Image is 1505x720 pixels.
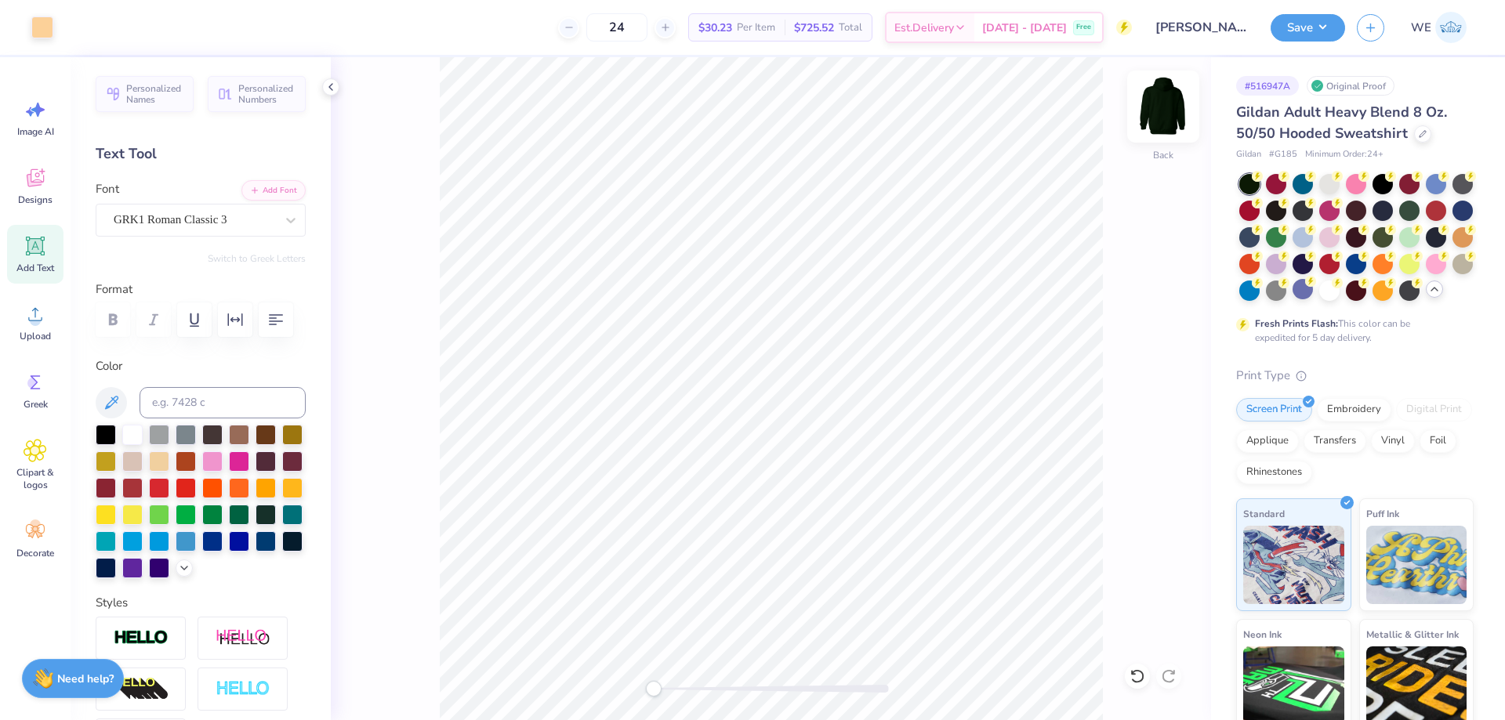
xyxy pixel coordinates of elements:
div: Print Type [1236,367,1474,385]
span: Greek [24,398,48,411]
span: Gildan [1236,148,1261,161]
span: WE [1411,19,1431,37]
div: Rhinestones [1236,461,1312,484]
span: Image AI [17,125,54,138]
span: Upload [20,330,51,342]
img: Puff Ink [1366,526,1467,604]
span: [DATE] - [DATE] [982,20,1067,36]
span: Est. Delivery [894,20,954,36]
label: Format [96,280,306,298]
img: Standard [1243,526,1344,604]
label: Font [96,180,119,198]
label: Color [96,357,306,375]
div: Applique [1236,429,1299,453]
span: Standard [1243,505,1285,522]
input: – – [586,13,647,42]
span: $30.23 [698,20,732,36]
div: Screen Print [1236,398,1312,422]
button: Add Font [241,180,306,201]
label: Styles [96,594,128,612]
img: Werrine Empeynado [1435,12,1467,43]
img: Negative Space [216,680,270,698]
span: Neon Ink [1243,626,1282,642]
span: Gildan Adult Heavy Blend 8 Oz. 50/50 Hooded Sweatshirt [1236,103,1447,143]
span: Designs [18,194,53,206]
div: Digital Print [1396,398,1472,422]
button: Personalized Numbers [208,76,306,112]
div: Back [1153,148,1173,162]
img: Stroke [114,629,169,647]
div: Original Proof [1307,76,1394,96]
strong: Need help? [57,671,114,686]
a: WE [1404,12,1474,43]
strong: Fresh Prints Flash: [1255,317,1338,330]
div: Accessibility label [646,681,662,696]
span: Per Item [737,20,775,36]
span: Add Text [16,262,54,274]
span: Metallic & Glitter Ink [1366,626,1459,642]
span: Decorate [16,547,54,559]
div: # 516947A [1236,76,1299,96]
button: Personalized Names [96,76,194,112]
span: Total [839,20,862,36]
div: Foil [1420,429,1456,453]
span: Personalized Numbers [238,83,296,105]
span: Puff Ink [1366,505,1399,522]
div: This color can be expedited for 5 day delivery. [1255,317,1448,345]
button: Switch to Greek Letters [208,252,306,265]
span: Clipart & logos [9,466,61,491]
span: Free [1076,22,1091,33]
span: # G185 [1269,148,1297,161]
img: 3D Illusion [114,677,169,702]
span: Minimum Order: 24 + [1305,148,1384,161]
input: Untitled Design [1144,12,1259,43]
div: Text Tool [96,143,306,165]
span: $725.52 [794,20,834,36]
input: e.g. 7428 c [140,387,306,418]
img: Back [1132,75,1195,138]
div: Vinyl [1371,429,1415,453]
img: Shadow [216,628,270,648]
span: Personalized Names [126,83,184,105]
button: Save [1271,14,1345,42]
div: Embroidery [1317,398,1391,422]
div: Transfers [1304,429,1366,453]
